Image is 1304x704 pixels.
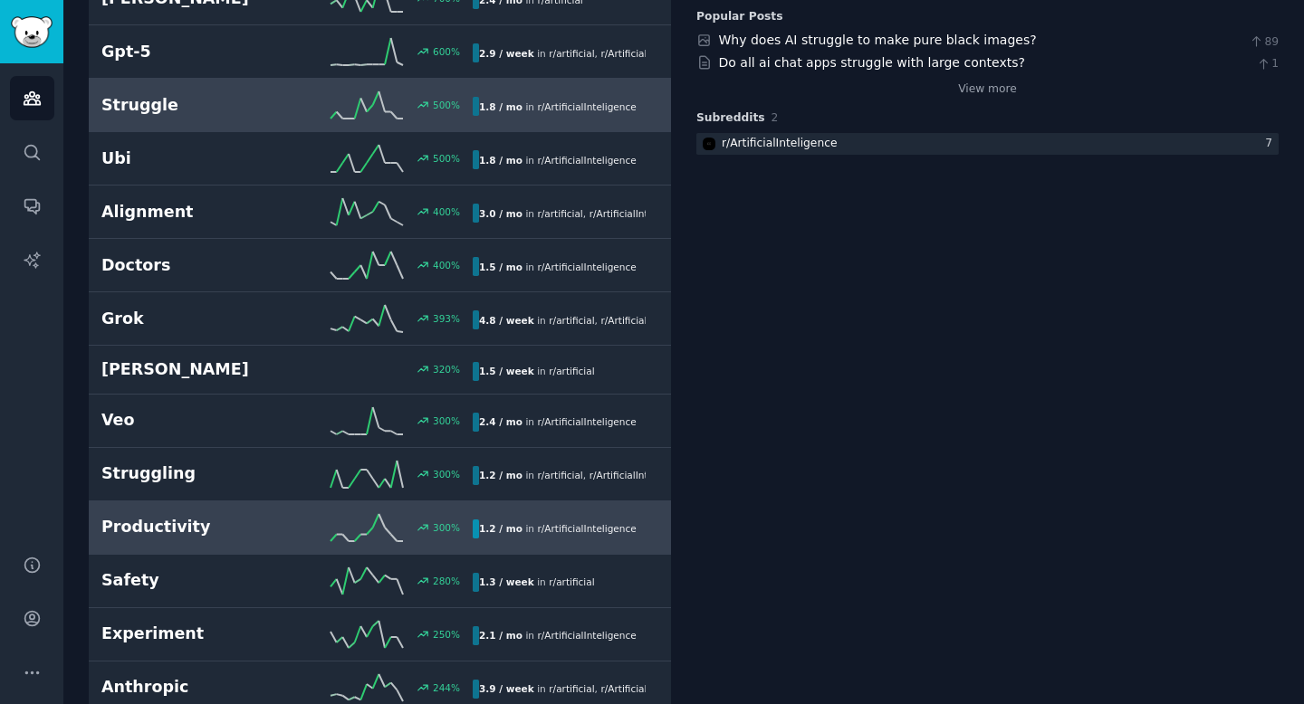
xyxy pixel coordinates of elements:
div: 400 % [433,259,460,271]
span: r/ ArtificialInteligence [537,155,636,166]
img: GummySearch logo [11,16,53,48]
a: Ubi500%1.8 / moin r/ArtificialInteligence [89,132,671,186]
a: Do all ai chat apps struggle with large contexts? [719,55,1025,70]
span: 2 [772,111,779,124]
h2: Struggling [101,462,287,485]
a: Grok393%4.8 / weekin r/artificial,r/ArtificialInteligence [89,292,671,346]
span: 89 [1249,34,1279,51]
b: 1.5 / mo [479,262,523,272]
span: 1 [1256,56,1279,72]
span: r/ ArtificialInteligence [537,262,636,272]
div: 320 % [433,363,460,376]
a: ArtificialInteligencer/ArtificialInteligence7 [696,133,1279,156]
span: r/ ArtificialInteligence [590,470,688,480]
div: 244 % [433,681,460,694]
div: 300 % [433,521,460,534]
b: 1.8 / mo [479,155,523,166]
span: r/ artificial [549,315,594,326]
b: 2.4 / mo [479,416,523,427]
span: r/ ArtificialInteligence [537,630,636,641]
span: r/ ArtificialInteligence [600,48,699,59]
b: 3.0 / mo [479,208,523,219]
b: 3.9 / week [479,683,534,694]
a: Safety280%1.3 / weekin r/artificial [89,555,671,608]
span: r/ artificial [537,470,582,480]
div: in [473,362,601,381]
a: Struggling300%1.2 / moin r/artificial,r/ArtificialInteligence [89,448,671,501]
span: , [595,48,598,59]
span: r/ ArtificialInteligence [600,315,699,326]
a: View more [958,81,1017,98]
div: 500 % [433,99,460,111]
h2: Gpt-5 [101,41,287,63]
div: 393 % [433,312,460,325]
img: ArtificialInteligence [703,138,715,150]
h2: Ubi [101,147,287,170]
div: in [473,257,643,276]
span: r/ ArtificialInteligence [537,101,636,112]
div: in [473,204,646,223]
a: Struggle500%1.8 / moin r/ArtificialInteligence [89,79,671,132]
div: in [473,466,646,485]
b: 1.8 / mo [479,101,523,112]
h2: Productivity [101,516,287,538]
h2: Alignment [101,201,287,224]
div: r/ ArtificialInteligence [722,136,837,152]
div: in [473,413,643,432]
span: r/ ArtificialInteligence [537,523,636,534]
b: 1.3 / week [479,576,534,587]
h2: Struggle [101,94,287,117]
span: r/ ArtificialInteligence [537,416,636,427]
h2: Doctors [101,254,287,277]
h2: [PERSON_NAME] [101,358,287,381]
div: 300 % [433,414,460,427]
span: , [583,470,586,480]
b: 1.2 / mo [479,523,523,534]
a: Alignment400%3.0 / moin r/artificial,r/ArtificialInteligence [89,186,671,239]
div: in [473,150,643,169]
span: r/ artificial [549,366,594,376]
b: 1.5 / week [479,366,534,376]
h2: Safety [101,569,287,592]
a: Gpt-5600%2.9 / weekin r/artificial,r/ArtificialInteligence [89,25,671,79]
h2: Veo [101,409,287,432]
h2: Anthropic [101,676,287,699]
span: , [595,683,598,694]
div: in [473,626,643,645]
div: in [473,43,646,62]
span: r/ ArtificialInteligence [590,208,688,219]
b: 2.9 / week [479,48,534,59]
div: in [473,573,601,592]
div: in [473,519,643,538]
span: r/ artificial [549,683,594,694]
b: 2.1 / mo [479,630,523,641]
h2: Grok [101,308,287,330]
b: 1.2 / mo [479,470,523,480]
div: 280 % [433,575,460,587]
span: r/ artificial [537,208,582,219]
div: in [473,680,646,699]
h2: Experiment [101,623,287,645]
div: Popular Posts [696,9,783,25]
div: 400 % [433,205,460,218]
div: 600 % [433,45,460,58]
span: , [583,208,586,219]
a: [PERSON_NAME]320%1.5 / weekin r/artificial [89,346,671,395]
a: Productivity300%1.2 / moin r/ArtificialInteligence [89,501,671,555]
div: 250 % [433,628,460,641]
div: 500 % [433,152,460,165]
span: Subreddits [696,110,765,127]
a: Veo300%2.4 / moin r/ArtificialInteligence [89,395,671,448]
div: 7 [1265,136,1279,152]
b: 4.8 / week [479,315,534,326]
span: r/ ArtificialInteligence [600,683,699,694]
a: Doctors400%1.5 / moin r/ArtificialInteligence [89,239,671,292]
div: 300 % [433,468,460,480]
div: in [473,310,646,329]
div: in [473,97,643,116]
a: Why does AI struggle to make pure black images? [719,33,1037,47]
a: Experiment250%2.1 / moin r/ArtificialInteligence [89,608,671,661]
span: r/ artificial [549,576,594,587]
span: r/ artificial [549,48,594,59]
span: , [595,315,598,326]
